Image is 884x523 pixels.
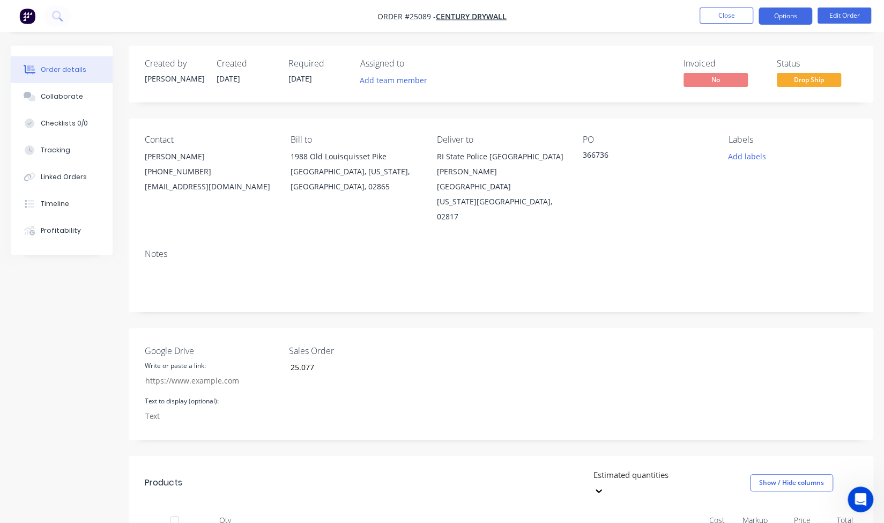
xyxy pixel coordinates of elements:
[729,135,857,145] div: Labels
[777,73,841,89] button: Drop Ship
[281,359,423,375] input: Enter number...
[41,172,87,182] div: Linked Orders
[11,217,113,244] button: Profitability
[288,58,347,69] div: Required
[19,8,35,24] img: Factory
[700,8,753,24] button: Close
[21,94,193,113] p: How can we help?
[436,149,565,224] div: RI State Police [GEOGRAPHIC_DATA][PERSON_NAME] [GEOGRAPHIC_DATA][US_STATE][GEOGRAPHIC_DATA], 02817
[22,136,180,147] div: Ask a question
[22,182,192,193] h2: Have an idea or feature request?
[22,147,180,158] div: AI Agent and team can help
[759,8,812,25] button: Options
[22,241,75,253] div: New feature
[145,135,273,145] div: Contact
[11,232,204,293] div: New featureImprovementFactory Weekly Updates - [DATE]Hey, Factory pro there👋
[22,197,192,219] button: Share it with us
[21,20,85,38] img: logo
[54,335,107,378] button: Messages
[291,135,419,145] div: Bill to
[11,137,113,164] button: Tracking
[291,149,419,164] div: 1988 Old Louisquisset Pike
[41,65,86,75] div: Order details
[11,56,113,83] button: Order details
[583,149,711,164] div: 366736
[11,127,204,167] div: Ask a questionAI Agent and team can help
[684,58,764,69] div: Invoiced
[818,8,871,24] button: Edit Order
[11,164,113,190] button: Linked Orders
[161,335,214,378] button: Help
[139,408,267,424] input: Text
[583,135,711,145] div: PO
[14,362,39,369] span: Home
[377,11,436,21] span: Order #25089 -
[217,58,276,69] div: Created
[436,194,565,224] div: [US_STATE][GEOGRAPHIC_DATA], 02817
[22,273,173,284] div: Hey, Factory pro there👋
[22,260,173,271] div: Factory Weekly Updates - [DATE]
[21,76,193,94] p: Hi [PERSON_NAME]
[107,335,161,378] button: News
[291,164,419,194] div: [GEOGRAPHIC_DATA], [US_STATE], [GEOGRAPHIC_DATA], 02865
[145,58,204,69] div: Created by
[41,92,83,101] div: Collaborate
[291,149,419,194] div: 1988 Old Louisquisset Pike[GEOGRAPHIC_DATA], [US_STATE], [GEOGRAPHIC_DATA], 02865
[360,58,467,69] div: Assigned to
[11,190,113,217] button: Timeline
[179,362,196,369] span: Help
[145,149,273,194] div: [PERSON_NAME][PHONE_NUMBER][EMAIL_ADDRESS][DOMAIN_NAME]
[145,249,857,259] div: Notes
[354,73,433,87] button: Add team member
[22,308,192,319] h2: Factory Feature Walkthroughs
[62,362,99,369] span: Messages
[145,73,204,84] div: [PERSON_NAME]
[289,344,423,357] label: Sales Order
[145,344,279,357] label: Google Drive
[848,487,873,512] iframe: Intercom live chat
[145,164,273,179] div: [PHONE_NUMBER]
[41,199,69,209] div: Timeline
[145,361,206,371] label: Write or paste a link:
[436,149,565,194] div: RI State Police [GEOGRAPHIC_DATA][PERSON_NAME] [GEOGRAPHIC_DATA]
[750,474,833,491] button: Show / Hide columns
[79,241,136,253] div: Improvement
[360,73,433,87] button: Add team member
[41,226,81,235] div: Profitability
[777,58,857,69] div: Status
[11,83,113,110] button: Collaborate
[777,73,841,86] span: Drop Ship
[436,11,507,21] a: Century Drywall
[684,73,748,86] span: No
[145,476,182,489] div: Products
[217,73,240,84] span: [DATE]
[288,73,312,84] span: [DATE]
[41,145,70,155] div: Tracking
[723,149,772,164] button: Add labels
[11,110,113,137] button: Checklists 0/0
[41,119,88,128] div: Checklists 0/0
[139,372,267,388] input: https://www.example.com
[145,149,273,164] div: [PERSON_NAME]
[184,17,204,36] div: Close
[145,396,219,406] label: Text to display (optional):
[124,362,144,369] span: News
[436,135,565,145] div: Deliver to
[145,179,273,194] div: [EMAIL_ADDRESS][DOMAIN_NAME]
